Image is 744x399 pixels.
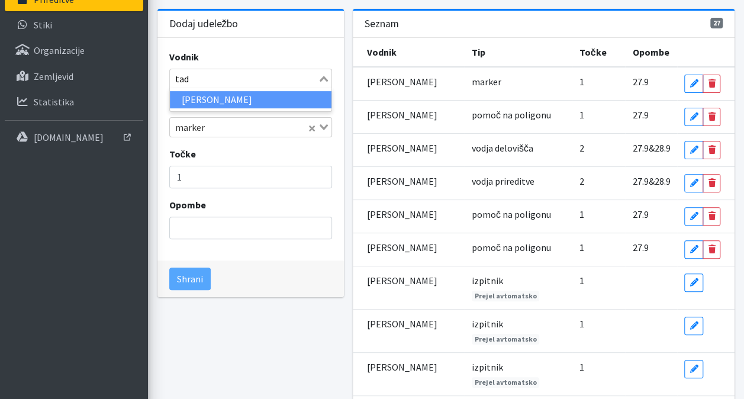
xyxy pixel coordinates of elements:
[472,76,501,88] span: marker
[632,175,670,187] span: 27.9&28.9
[34,96,74,108] p: Statistika
[632,242,648,253] span: 27.9
[353,352,465,395] td: [PERSON_NAME]
[625,38,677,67] th: Opombe
[579,318,584,330] span: 1
[579,242,584,253] span: 1
[632,142,670,154] span: 27.9&28.9
[34,44,85,56] p: Organizacije
[169,117,332,137] div: Search for option
[34,70,73,82] p: Zemljevid
[472,291,540,301] span: Prejel avtomatsko
[169,147,197,161] label: Točke
[34,19,52,31] p: Stiki
[353,266,465,309] td: [PERSON_NAME]
[472,361,503,373] span: izpitnik
[353,199,465,233] td: [PERSON_NAME]
[169,69,332,89] div: Search for option
[472,377,540,388] span: Prejel avtomatsko
[169,18,239,30] h3: Dodaj udeležbo
[353,166,465,199] td: [PERSON_NAME]
[572,38,625,67] th: Točke
[353,133,465,166] td: [PERSON_NAME]
[472,142,533,154] span: vodja delovišča
[472,275,503,287] span: izpitnik
[34,131,104,143] p: [DOMAIN_NAME]
[353,100,465,133] td: [PERSON_NAME]
[579,361,584,373] span: 1
[170,91,331,108] li: [PERSON_NAME]
[472,175,534,187] span: vodja prireditve
[171,72,317,86] input: Search for option
[365,18,399,30] h3: Seznam
[710,18,723,28] span: 27
[309,120,315,134] button: Clear Selected
[472,242,551,253] span: pomoč na poligonu
[353,309,465,352] td: [PERSON_NAME]
[472,109,551,121] span: pomoč na poligonu
[209,120,306,134] input: Search for option
[353,233,465,266] td: [PERSON_NAME]
[5,90,143,114] a: Statistika
[632,76,648,88] span: 27.9
[169,198,206,212] label: Opombe
[465,38,572,67] th: Tip
[579,142,584,154] span: 2
[579,275,584,287] span: 1
[5,126,143,149] a: [DOMAIN_NAME]
[579,175,584,187] span: 2
[5,38,143,62] a: Organizacije
[472,208,551,220] span: pomoč na poligonu
[579,109,584,121] span: 1
[472,318,503,330] span: izpitnik
[579,208,584,220] span: 1
[353,67,465,101] td: [PERSON_NAME]
[353,38,465,67] th: Vodnik
[472,334,540,345] span: Prejel avtomatsko
[5,65,143,88] a: Zemljevid
[5,13,143,37] a: Stiki
[579,76,584,88] span: 1
[172,120,208,134] span: marker
[169,50,199,64] label: Vodnik
[169,268,211,290] button: Shrani
[632,109,648,121] span: 27.9
[632,208,648,220] span: 27.9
